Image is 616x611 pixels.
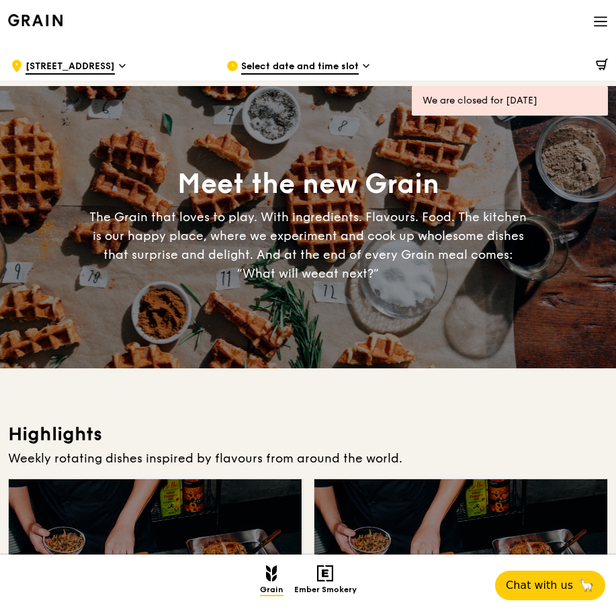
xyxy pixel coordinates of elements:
span: Ember Smokery [294,585,357,596]
img: Grain [8,14,62,26]
button: Chat with us🦙 [495,571,605,600]
div: We are closed for [DATE] [423,94,597,108]
span: 🦙 [578,577,595,594]
div: Weekly rotating dishes inspired by flavours from around the world. [8,449,608,468]
h3: Highlights [8,422,608,446]
div: Meet the new Grain [89,166,527,202]
img: Ember Smokery mobile logo [317,565,333,581]
div: The Grain that loves to play. With ingredients. Flavours. Food. The kitchen is our happy place, w... [89,208,527,283]
span: Grain [260,585,283,596]
span: eat next?” [318,266,379,281]
span: Select date and time slot [241,60,359,75]
span: [STREET_ADDRESS] [26,60,115,75]
span: Chat with us [506,577,573,594]
img: Grain mobile logo [266,565,277,581]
